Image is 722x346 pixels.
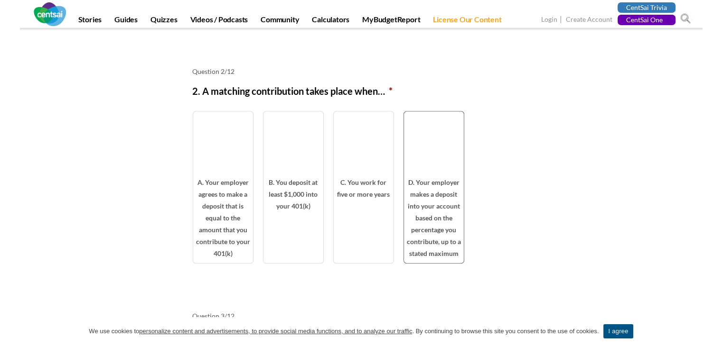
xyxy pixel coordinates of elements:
[185,15,254,28] a: Videos / Podcasts
[306,15,355,28] a: Calculators
[559,14,564,25] span: |
[356,15,426,28] a: MyBudgetReport
[618,2,675,13] a: CentSai Trivia
[73,15,108,28] a: Stories
[255,15,305,28] a: Community
[603,324,633,338] a: I agree
[192,83,393,99] label: 2. A matching contribution takes place when…
[192,67,530,76] li: Question 2/12
[427,15,507,28] a: License Our Content
[404,176,464,263] span: D. Your employer makes a deposit into your account based on the percentage you contribute, up to ...
[145,15,183,28] a: Quizzes
[705,327,715,336] a: I agree
[334,176,394,263] span: C. You work for five or more years
[566,15,612,25] a: Create Account
[618,15,675,25] a: CentSai One
[109,15,143,28] a: Guides
[192,311,530,321] li: Question 3/12
[541,15,557,25] a: Login
[34,2,66,26] img: CentSai
[89,327,599,336] span: We use cookies to . By continuing to browse this site you consent to the use of cookies.
[193,176,253,263] span: A. Your employer agrees to make a deposit that is equal to the amount that you contribute to your...
[139,328,412,335] u: personalize content and advertisements, to provide social media functions, and to analyze our tra...
[263,176,323,263] span: B. You deposit at least $1,000 into your 401(k)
